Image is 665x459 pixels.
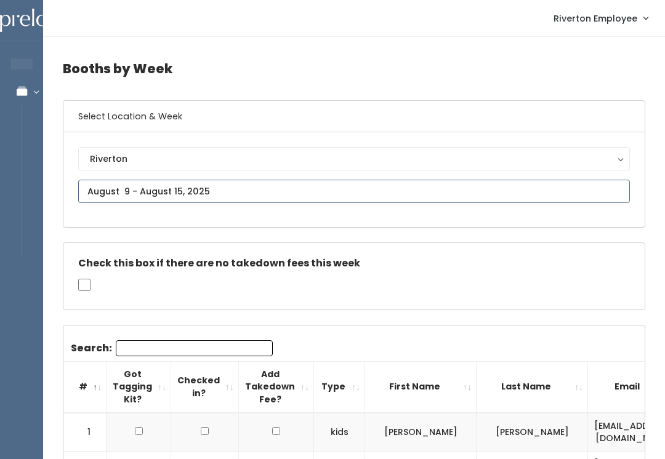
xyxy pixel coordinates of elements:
[314,361,365,412] th: Type: activate to sort column ascending
[554,12,637,25] span: Riverton Employee
[63,361,107,412] th: #: activate to sort column descending
[63,52,645,86] h4: Booths by Week
[78,180,630,203] input: August 9 - August 15, 2025
[365,361,477,412] th: First Name: activate to sort column ascending
[365,413,477,452] td: [PERSON_NAME]
[63,413,107,452] td: 1
[477,361,588,412] th: Last Name: activate to sort column ascending
[78,147,630,170] button: Riverton
[239,361,314,412] th: Add Takedown Fee?: activate to sort column ascending
[107,361,171,412] th: Got Tagging Kit?: activate to sort column ascending
[63,101,645,132] h6: Select Location & Week
[78,258,630,269] h5: Check this box if there are no takedown fees this week
[171,361,239,412] th: Checked in?: activate to sort column ascending
[477,413,588,452] td: [PERSON_NAME]
[116,340,273,356] input: Search:
[71,340,273,356] label: Search:
[314,413,365,452] td: kids
[541,5,660,31] a: Riverton Employee
[90,152,618,166] div: Riverton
